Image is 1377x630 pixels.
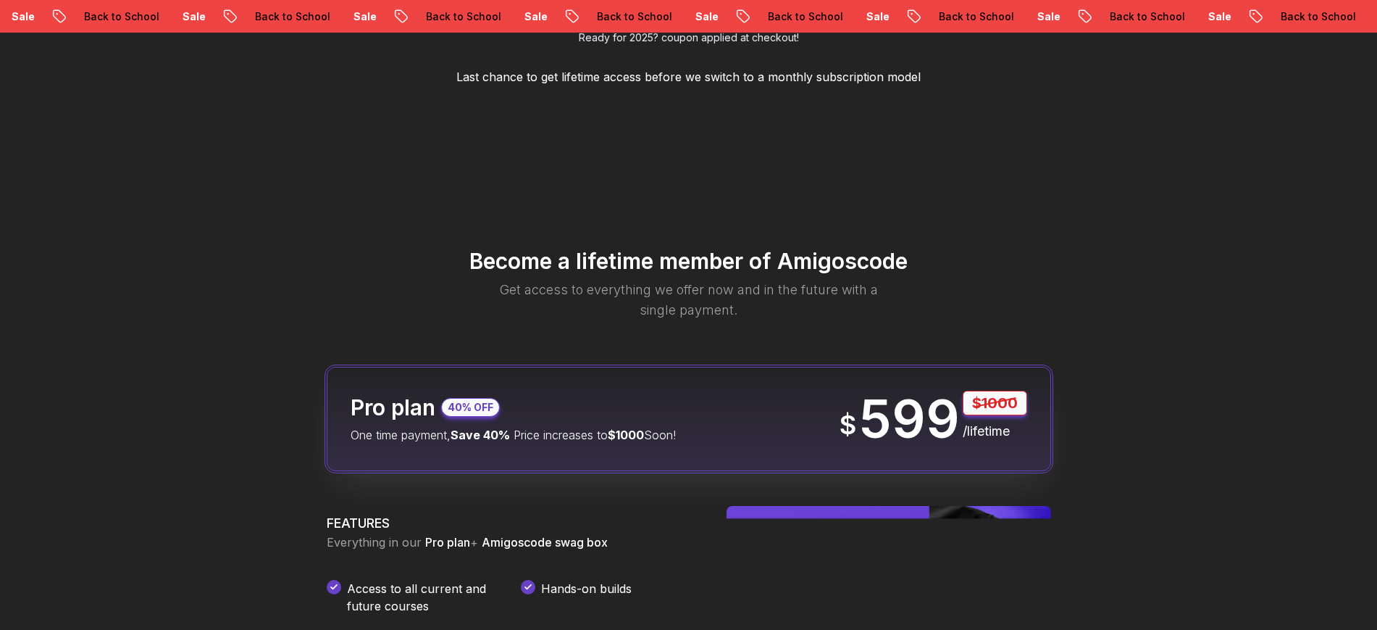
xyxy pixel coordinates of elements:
p: Back to School [755,9,853,24]
p: Sale [340,9,387,24]
p: Sale [511,9,558,24]
span: Save 40% [451,428,510,442]
p: Back to School [1097,9,1195,24]
p: Sale [1024,9,1071,24]
p: Ready for 2025? coupon applied at checkout! [579,30,799,45]
span: $ [840,410,856,439]
p: Back to School [413,9,511,24]
h2: Pro plan [351,394,435,420]
p: Hands-on builds [541,580,632,615]
p: 599 [859,393,960,445]
p: Back to School [242,9,340,24]
p: Access to all current and future courses [347,580,498,615]
p: 40% OFF [448,400,493,415]
h2: Become a lifetime member of Amigoscode [254,248,1123,274]
p: Get access to everything we offer now and in the future with a single payment. [480,280,897,320]
p: Sale [169,9,216,24]
p: Everything in our + [327,534,692,551]
p: $1000 [963,391,1027,415]
p: Back to School [71,9,169,24]
p: Back to School [584,9,682,24]
p: Last chance to get lifetime access before we switch to a monthly subscription model [456,68,921,86]
p: Sale [853,9,900,24]
p: Back to School [926,9,1024,24]
span: Amigoscode swag box [482,535,608,550]
p: Sale [1195,9,1242,24]
p: One time payment, Price increases to Soon! [351,426,676,444]
h3: FEATURES [327,513,692,534]
span: $1000 [608,428,644,442]
p: Back to School [1268,9,1366,24]
span: Pro plan [425,535,470,550]
p: Sale [682,9,729,24]
p: /lifetime [963,421,1027,442]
